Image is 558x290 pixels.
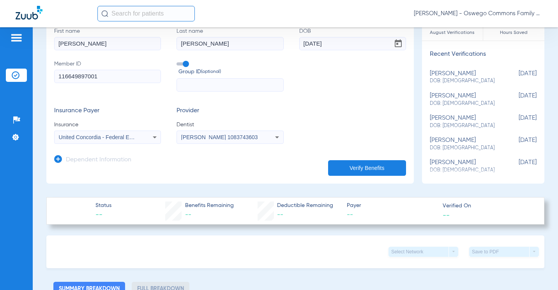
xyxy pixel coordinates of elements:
label: DOB [299,27,406,50]
span: -- [443,211,450,219]
input: Member ID [54,70,161,83]
span: DOB: [DEMOGRAPHIC_DATA] [430,167,498,174]
h3: Dependent Information [66,156,131,164]
span: [DATE] [498,137,537,151]
div: [PERSON_NAME] [430,92,498,107]
span: -- [95,210,111,220]
span: Deductible Remaining [277,202,333,210]
input: Last name [177,37,283,50]
button: Verify Benefits [328,160,406,176]
span: Verified On [443,202,532,210]
span: DOB: [DEMOGRAPHIC_DATA] [430,78,498,85]
div: [PERSON_NAME] [430,137,498,151]
button: Open calendar [390,36,406,51]
img: Search Icon [101,10,108,17]
div: [PERSON_NAME] [430,70,498,85]
span: Insurance [54,121,161,129]
h3: Insurance Payer [54,107,161,115]
label: Last name [177,27,283,50]
span: DOB: [DEMOGRAPHIC_DATA] [430,122,498,129]
span: DOB: [DEMOGRAPHIC_DATA] [430,145,498,152]
input: Search for patients [97,6,195,21]
span: Group ID [178,68,283,76]
img: hamburger-icon [10,33,23,42]
span: Benefits Remaining [185,202,234,210]
span: [DATE] [498,159,537,173]
span: [DATE] [498,115,537,129]
label: Member ID [54,60,161,92]
span: Hours Saved [483,29,544,37]
img: Zuub Logo [16,6,42,19]
span: -- [347,210,436,220]
label: First name [54,27,161,50]
span: -- [185,212,191,218]
span: Status [95,202,111,210]
input: First name [54,37,161,50]
span: DOB: [DEMOGRAPHIC_DATA] [430,100,498,107]
h3: Provider [177,107,283,115]
span: [DATE] [498,92,537,107]
div: [PERSON_NAME] [430,159,498,173]
h3: Recent Verifications [422,51,544,58]
span: August Verifications [422,29,483,37]
div: [PERSON_NAME] [430,115,498,129]
span: [DATE] [498,70,537,85]
span: Dentist [177,121,283,129]
span: -- [277,212,283,218]
span: United Concordia - Federal Employees Program [59,134,175,140]
span: Payer [347,202,436,210]
input: DOBOpen calendar [299,37,406,50]
small: (optional) [201,68,221,76]
span: [PERSON_NAME] - Oswego Commons Family Dental [414,10,542,18]
span: [PERSON_NAME] 1083743603 [181,134,258,140]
